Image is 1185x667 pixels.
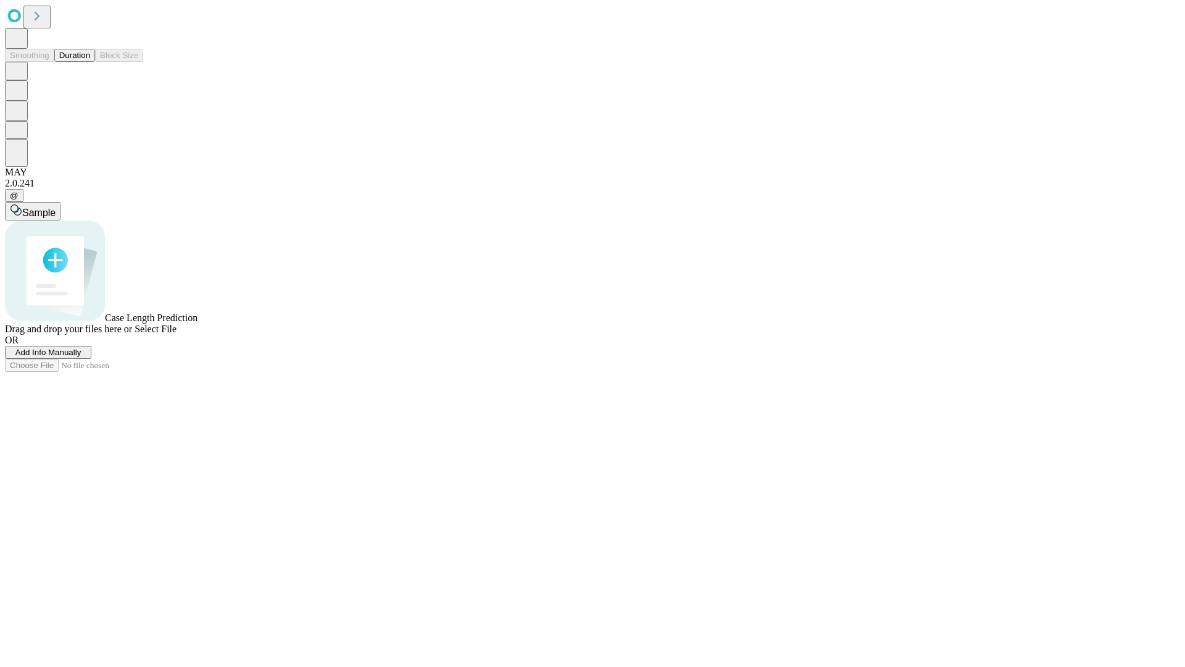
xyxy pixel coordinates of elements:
[5,189,23,202] button: @
[5,178,1180,189] div: 2.0.241
[135,324,177,334] span: Select File
[5,346,91,359] button: Add Info Manually
[5,202,60,220] button: Sample
[5,49,54,62] button: Smoothing
[10,191,19,200] span: @
[54,49,95,62] button: Duration
[5,324,132,334] span: Drag and drop your files here or
[105,313,197,323] span: Case Length Prediction
[22,208,56,218] span: Sample
[15,348,81,357] span: Add Info Manually
[5,167,1180,178] div: MAY
[95,49,143,62] button: Block Size
[5,335,19,345] span: OR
